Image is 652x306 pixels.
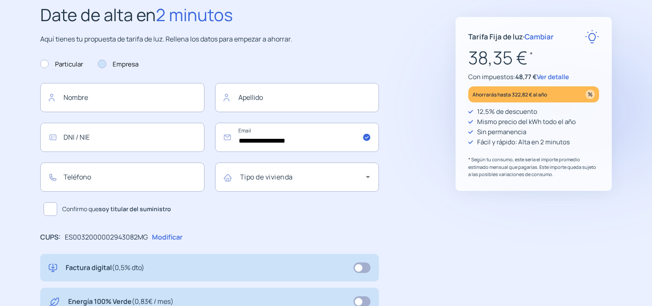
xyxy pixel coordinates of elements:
[49,262,57,273] img: digital-invoice.svg
[477,117,576,127] p: Mismo precio del kWh todo el año
[525,32,554,41] span: Cambiar
[586,90,595,99] img: percentage_icon.svg
[537,72,569,81] span: Ver detalle
[40,1,379,28] h2: Date de alta en
[156,3,233,26] span: 2 minutos
[468,156,599,178] p: * Según tu consumo, este sería el importe promedio estimado mensual que pagarías. Este importe qu...
[40,34,379,45] p: Aquí tienes tu propuesta de tarifa de luz. Rellena los datos para empezar a ahorrar.
[112,263,144,272] span: (0,5% dto)
[66,262,144,273] p: Factura digital
[472,90,547,99] p: Ahorrarás hasta 322,82 € al año
[468,72,599,82] p: Con impuestos:
[468,44,599,72] p: 38,35 €
[477,127,526,137] p: Sin permanencia
[62,204,171,214] span: Confirmo que
[515,72,537,81] span: 48,77 €
[477,107,537,117] p: 12,5% de descuento
[468,31,554,42] p: Tarifa Fija de luz ·
[98,59,138,69] label: Empresa
[65,232,148,243] p: ES0032000002943082MG
[585,30,599,44] img: rate-E.svg
[40,59,83,69] label: Particular
[240,172,293,182] mat-label: Tipo de vivienda
[152,232,182,243] p: Modificar
[132,297,174,306] span: (0,83€ / mes)
[477,137,570,147] p: Fácil y rápido: Alta en 2 minutos
[99,205,171,213] b: soy titular del suministro
[40,232,61,243] p: CUPS:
